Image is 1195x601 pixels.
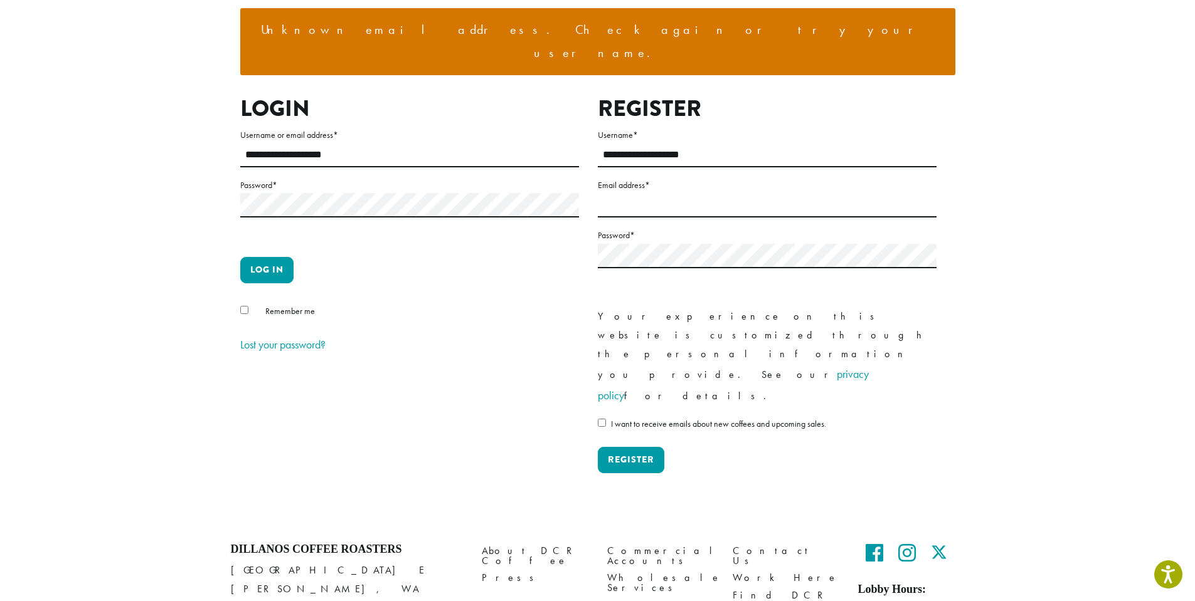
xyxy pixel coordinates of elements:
[240,177,579,193] label: Password
[607,543,714,570] a: Commercial Accounts
[598,367,869,402] a: privacy policy
[607,570,714,597] a: Wholesale Services
[733,543,839,570] a: Contact Us
[482,543,588,570] a: About DCR Coffee
[250,18,945,65] li: Unknown email address. Check again or try your username.
[598,127,937,143] label: Username
[598,177,937,193] label: Email address
[598,227,937,243] label: Password
[598,307,937,406] p: Your experience on this website is customized through the personal information you provide. See o...
[598,447,664,473] button: Register
[733,570,839,587] a: Work Here
[858,583,965,597] h5: Lobby Hours:
[240,127,579,143] label: Username or email address
[598,419,606,427] input: I want to receive emails about new coffees and upcoming sales.
[265,305,315,316] span: Remember me
[598,95,937,122] h2: Register
[231,543,463,557] h4: Dillanos Coffee Roasters
[482,570,588,587] a: Press
[611,418,826,429] span: I want to receive emails about new coffees and upcoming sales.
[240,95,579,122] h2: Login
[240,257,294,283] button: Log in
[240,337,326,352] a: Lost your password?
